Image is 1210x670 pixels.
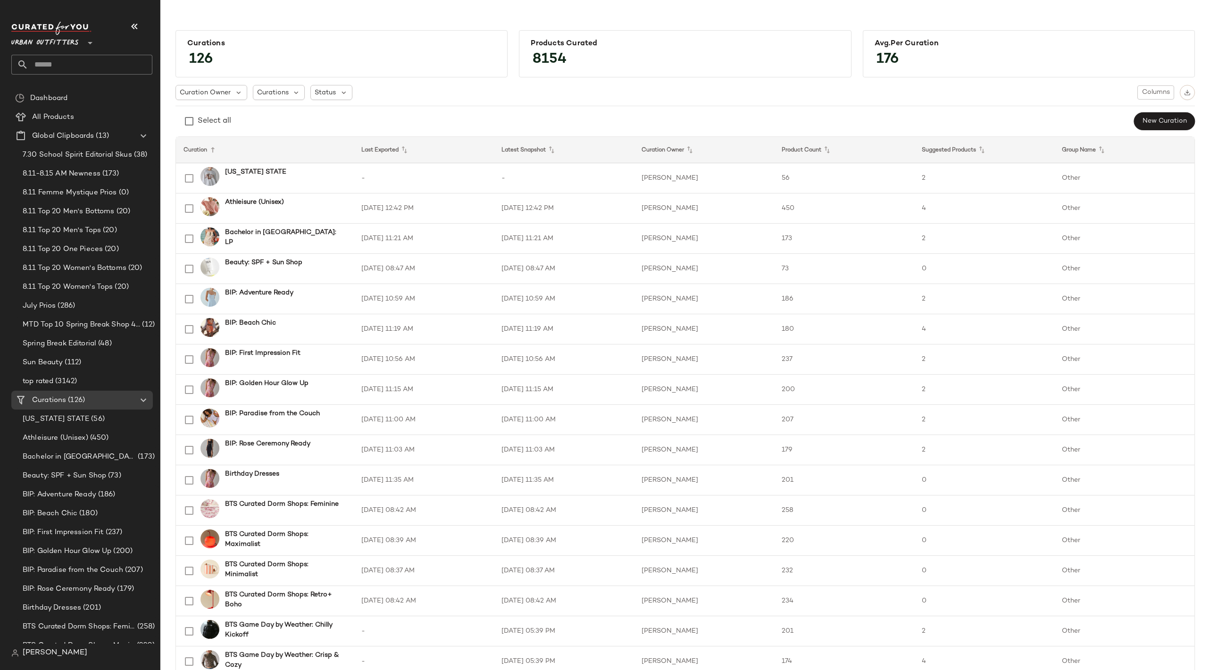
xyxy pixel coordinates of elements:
[914,254,1054,284] td: 0
[32,112,74,123] span: All Products
[494,163,634,193] td: -
[1134,112,1195,130] button: New Curation
[23,508,77,519] span: BIP: Beach Chic
[914,435,1054,465] td: 2
[115,206,131,217] span: (20)
[94,131,109,142] span: (13)
[104,527,123,538] span: (237)
[315,88,336,98] span: Status
[23,621,135,632] span: BTS Curated Dorm Shops: Feminine
[523,42,576,76] span: 8154
[634,193,774,224] td: [PERSON_NAME]
[136,452,155,462] span: (173)
[494,137,634,163] th: Latest Snapshot
[23,640,135,651] span: BTS Curated Dorm Shops: Maximalist
[914,616,1054,646] td: 2
[354,465,494,495] td: [DATE] 11:35 AM
[354,616,494,646] td: -
[354,344,494,375] td: [DATE] 10:56 AM
[354,254,494,284] td: [DATE] 08:47 AM
[23,489,96,500] span: BIP: Adventure Ready
[200,227,219,246] img: 99180069_079_b
[200,318,219,337] img: 98247711_087_b
[494,193,634,224] td: [DATE] 12:42 PM
[200,469,219,488] img: 101350247_266_b
[200,348,219,367] img: 101350247_266_b
[115,584,134,595] span: (179)
[23,168,100,179] span: 8.11-8.15 AM Newness
[56,301,75,311] span: (286)
[774,375,914,405] td: 200
[200,439,219,458] img: 95733648_001_b
[774,586,914,616] td: 234
[354,224,494,254] td: [DATE] 11:21 AM
[914,224,1054,254] td: 2
[23,565,123,576] span: BIP: Paradise from the Couch
[774,224,914,254] td: 173
[774,163,914,193] td: 56
[354,137,494,163] th: Last Exported
[634,137,774,163] th: Curation Owner
[774,465,914,495] td: 201
[1054,465,1194,495] td: Other
[135,640,155,651] span: (220)
[32,131,94,142] span: Global Clipboards
[225,499,339,509] b: BTS Curated Dorm Shops: Feminine
[774,254,914,284] td: 73
[23,282,113,293] span: 8.11 Top 20 Women's Tops
[63,357,81,368] span: (112)
[774,526,914,556] td: 220
[15,93,25,103] img: svg%3e
[30,93,67,104] span: Dashboard
[225,409,320,419] b: BIP: Paradise from the Couch
[23,206,115,217] span: 8.11 Top 20 Men's Bottoms
[200,590,219,609] img: 100467984_060_b
[200,197,219,216] img: 94373735_065_b
[914,556,1054,586] td: 0
[140,319,155,330] span: (12)
[634,314,774,344] td: [PERSON_NAME]
[914,344,1054,375] td: 2
[634,556,774,586] td: [PERSON_NAME]
[774,616,914,646] td: 201
[354,193,494,224] td: [DATE] 12:42 PM
[634,224,774,254] td: [PERSON_NAME]
[23,244,103,255] span: 8.11 Top 20 One Pieces
[23,225,101,236] span: 8.11 Top 20 Men's Tops
[1054,163,1194,193] td: Other
[494,435,634,465] td: [DATE] 11:03 AM
[77,508,98,519] span: (180)
[11,649,19,657] img: svg%3e
[126,263,142,274] span: (20)
[914,405,1054,435] td: 2
[774,556,914,586] td: 232
[135,621,155,632] span: (258)
[354,405,494,435] td: [DATE] 11:00 AM
[354,284,494,314] td: [DATE] 10:59 AM
[81,603,101,613] span: (201)
[117,187,129,198] span: (0)
[89,414,105,425] span: (56)
[1054,254,1194,284] td: Other
[106,470,121,481] span: (73)
[914,375,1054,405] td: 2
[494,526,634,556] td: [DATE] 08:39 AM
[1054,405,1194,435] td: Other
[23,319,140,330] span: MTD Top 10 Spring Break Shop 4.1
[200,650,219,669] img: 101460855_020_b
[494,405,634,435] td: [DATE] 11:00 AM
[225,318,276,328] b: BIP: Beach Chic
[1054,616,1194,646] td: Other
[200,409,219,427] img: 100765353_050_b
[494,375,634,405] td: [DATE] 11:15 AM
[774,314,914,344] td: 180
[1054,224,1194,254] td: Other
[1054,284,1194,314] td: Other
[634,586,774,616] td: [PERSON_NAME]
[914,193,1054,224] td: 4
[354,375,494,405] td: [DATE] 11:15 AM
[354,163,494,193] td: -
[354,586,494,616] td: [DATE] 08:42 AM
[11,32,79,49] span: Urban Outfitters
[225,227,342,247] b: Bachelor in [GEOGRAPHIC_DATA]: LP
